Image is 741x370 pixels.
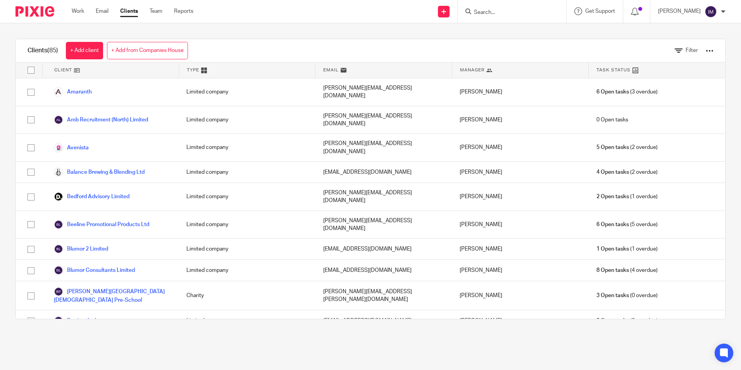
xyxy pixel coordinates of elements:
a: Amaranth [54,87,92,97]
span: Get Support [585,9,615,14]
img: svg%3E [54,115,63,124]
div: Limited company [179,134,315,161]
span: (0 overdue) [596,317,658,325]
span: (5 overdue) [596,221,658,228]
div: [PERSON_NAME] [452,260,588,281]
img: svg%3E [54,316,63,325]
div: [EMAIL_ADDRESS][DOMAIN_NAME] [315,162,452,183]
div: Limited company [179,78,315,106]
span: (2 overdue) [596,168,658,176]
span: 1 Open tasks [596,245,629,253]
span: (2 overdue) [596,144,658,151]
a: Team [150,7,162,15]
div: Limited company [179,106,315,134]
a: Avenista [54,143,89,152]
div: [PERSON_NAME][EMAIL_ADDRESS][PERSON_NAME][DOMAIN_NAME] [315,281,452,310]
p: [PERSON_NAME] [658,7,701,15]
h1: Clients [28,47,58,55]
a: Clients [120,7,138,15]
span: Manager [460,67,484,73]
div: [PERSON_NAME][EMAIL_ADDRESS][DOMAIN_NAME] [315,78,452,106]
div: Limited company [179,239,315,259]
input: Search [473,9,543,16]
img: svg%3E [54,244,63,254]
div: [PERSON_NAME] [452,162,588,183]
div: Limited company [179,211,315,239]
span: Task Status [596,67,631,73]
a: Email [96,7,109,15]
span: (4 overdue) [596,266,658,274]
div: Limited company [179,183,315,211]
img: MicrosoftTeams-image.png [54,143,63,152]
span: 6 Open tasks [596,221,629,228]
a: + Add from Companies House [107,42,188,59]
div: [PERSON_NAME] [452,106,588,134]
div: [PERSON_NAME] [452,134,588,161]
span: Client [54,67,72,73]
div: [EMAIL_ADDRESS][DOMAIN_NAME] [315,239,452,259]
input: Select all [24,63,38,78]
span: Email [323,67,339,73]
div: Limited company [179,260,315,281]
span: Filter [686,48,698,53]
span: (3 overdue) [596,88,658,96]
div: [PERSON_NAME] [452,281,588,310]
img: svg%3E [54,287,63,296]
span: 3 Open tasks [596,292,629,299]
div: [PERSON_NAME] [452,211,588,239]
img: svg%3E [54,220,63,229]
div: [PERSON_NAME] [452,183,588,211]
div: [PERSON_NAME] [452,78,588,106]
span: 2 Open tasks [596,317,629,325]
img: svg%3E [54,266,63,275]
span: Type [187,67,199,73]
a: Blumor Consultants Limited [54,266,135,275]
img: Deloitte.jpg [54,192,63,201]
a: Beeline Promotional Products Ltd [54,220,149,229]
img: Logo.png [54,87,63,97]
span: 8 Open tasks [596,266,629,274]
div: [PERSON_NAME][EMAIL_ADDRESS][DOMAIN_NAME] [315,106,452,134]
div: [EMAIL_ADDRESS][DOMAIN_NAME] [315,260,452,281]
img: Logo.png [54,168,63,177]
span: 2 Open tasks [596,193,629,201]
a: [PERSON_NAME][GEOGRAPHIC_DATA][DEMOGRAPHIC_DATA] Pre-School [54,287,171,304]
div: Limited company [179,310,315,331]
div: [PERSON_NAME][EMAIL_ADDRESS][DOMAIN_NAME] [315,211,452,239]
a: Reports [174,7,193,15]
div: [PERSON_NAME] [452,239,588,259]
div: [PERSON_NAME] [452,310,588,331]
img: Pixie [16,6,54,17]
span: (85) [47,47,58,54]
div: [EMAIL_ADDRESS][DOMAIN_NAME] [315,310,452,331]
a: + Add client [66,42,103,59]
span: (0 overdue) [596,292,658,299]
span: (1 overdue) [596,193,658,201]
div: Charity [179,281,315,310]
a: Balance Brewing & Blending Ltd [54,168,145,177]
span: 4 Open tasks [596,168,629,176]
a: Work [72,7,84,15]
a: Brarista Ltd. [54,316,97,325]
span: 5 Open tasks [596,144,629,151]
a: Blumor 2 Limited [54,244,108,254]
div: Limited company [179,162,315,183]
div: [PERSON_NAME][EMAIL_ADDRESS][DOMAIN_NAME] [315,183,452,211]
img: svg%3E [705,5,717,18]
a: Amb Recruitment (North) Limited [54,115,148,124]
span: 0 Open tasks [596,116,628,124]
span: 6 Open tasks [596,88,629,96]
a: Bedford Advisory Limited [54,192,129,201]
div: [PERSON_NAME][EMAIL_ADDRESS][DOMAIN_NAME] [315,134,452,161]
span: (1 overdue) [596,245,658,253]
